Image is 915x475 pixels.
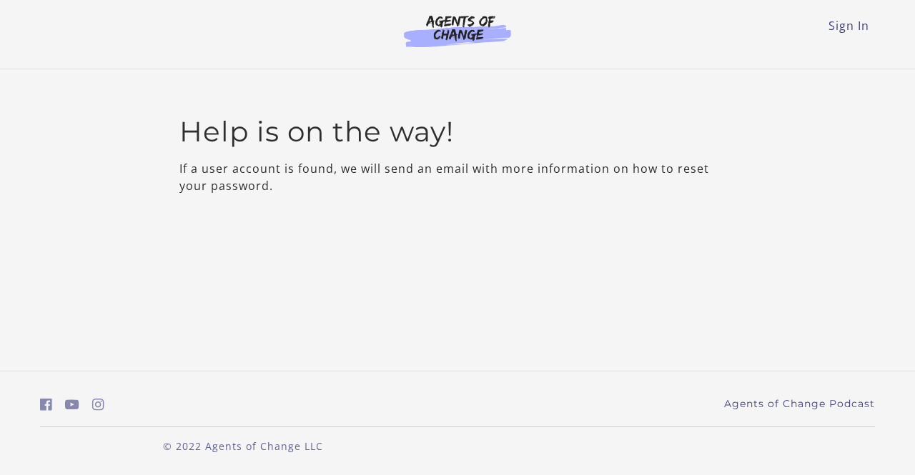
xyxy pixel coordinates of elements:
a: https://www.instagram.com/agentsofchangeprep/ (Open in a new window) [92,394,104,415]
a: Agents of Change Podcast [724,396,875,411]
p: If a user account is found, we will send an email with more information on how to reset your pass... [179,160,736,194]
i: https://www.youtube.com/c/AgentsofChangeTestPrepbyMeaganMitchell (Open in a new window) [65,398,79,411]
img: Agents of Change Logo [389,14,526,47]
i: https://www.instagram.com/agentsofchangeprep/ (Open in a new window) [92,398,104,411]
p: © 2022 Agents of Change LLC [40,439,446,454]
a: Sign In [829,18,869,34]
a: https://www.facebook.com/groups/aswbtestprep (Open in a new window) [40,394,52,415]
h2: Help is on the way! [179,115,736,149]
i: https://www.facebook.com/groups/aswbtestprep (Open in a new window) [40,398,52,411]
a: https://www.youtube.com/c/AgentsofChangeTestPrepbyMeaganMitchell (Open in a new window) [65,394,79,415]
